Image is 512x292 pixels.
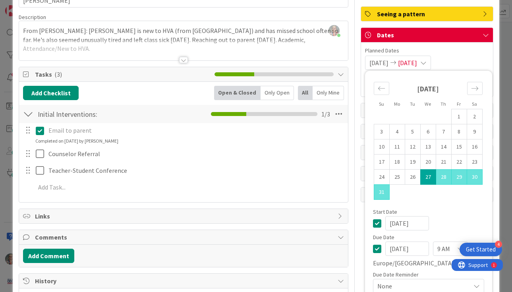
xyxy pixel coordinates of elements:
td: Choose Saturday, 08/02/2025 12:00 PM as your check-in date. It’s available. [467,109,482,124]
td: Selected. Saturday, 08/30/2025 12:00 PM [467,170,482,185]
td: Choose Saturday, 08/16/2025 12:00 PM as your check-in date. It’s available. [467,139,482,155]
td: Choose Tuesday, 08/05/2025 12:00 PM as your check-in date. It’s available. [405,124,420,139]
td: Selected. Sunday, 08/31/2025 12:00 PM [374,185,389,200]
td: Choose Sunday, 08/10/2025 12:00 PM as your check-in date. It’s available. [374,139,389,155]
td: Selected. Friday, 08/29/2025 12:00 PM [451,170,467,185]
div: Only Open [261,86,294,100]
span: Description [19,14,46,21]
span: Seeing a pattern [377,9,479,19]
span: None [377,280,466,292]
div: Completed on [DATE] by [PERSON_NAME] [35,137,118,145]
td: Choose Friday, 08/22/2025 12:00 PM as your check-in date. It’s available. [451,155,467,170]
td: Choose Friday, 08/01/2025 12:00 PM as your check-in date. It’s available. [451,109,467,124]
span: Dates [377,30,479,40]
td: Choose Monday, 08/18/2025 12:00 PM as your check-in date. It’s available. [389,155,405,170]
small: Tu [410,101,415,107]
div: Calendar [365,75,491,209]
small: Fr [457,101,461,107]
div: Move forward to switch to the next month. [467,82,483,95]
input: MM/DD/YYYY [385,216,429,230]
button: Add Comment [23,249,74,263]
span: 9 AM [437,243,450,254]
small: We [425,101,431,107]
td: Choose Saturday, 08/09/2025 12:00 PM as your check-in date. It’s available. [467,124,482,139]
span: [DATE] [369,58,388,68]
small: Su [379,101,384,107]
span: ( 3 ) [54,70,62,78]
td: Choose Tuesday, 08/12/2025 12:00 PM as your check-in date. It’s available. [405,139,420,155]
td: Choose Thursday, 08/07/2025 12:00 PM as your check-in date. It’s available. [436,124,451,139]
td: Choose Sunday, 08/24/2025 12:00 PM as your check-in date. It’s available. [374,170,389,185]
td: Choose Tuesday, 08/19/2025 12:00 PM as your check-in date. It’s available. [405,155,420,170]
div: Open & Closed [214,86,261,100]
span: Start Date [373,209,397,215]
div: Open Get Started checklist, remaining modules: 4 [460,243,502,256]
span: Support [17,1,36,11]
td: Choose Wednesday, 08/13/2025 12:00 PM as your check-in date. It’s available. [420,139,436,155]
td: Choose Monday, 08/04/2025 12:00 PM as your check-in date. It’s available. [389,124,405,139]
span: Due Date [373,234,394,240]
span: Tasks [35,70,211,79]
strong: [DATE] [417,84,439,93]
span: History [35,276,334,286]
span: [DATE] [398,58,417,68]
td: Choose Sunday, 08/03/2025 12:00 PM as your check-in date. It’s available. [374,124,389,139]
div: All [298,86,313,100]
span: Planned Dates [365,46,489,55]
div: Get Started [466,246,496,253]
td: Choose Thursday, 08/21/2025 12:00 PM as your check-in date. It’s available. [436,155,451,170]
small: Sa [472,101,477,107]
span: Europe/[GEOGRAPHIC_DATA] [373,258,454,268]
td: Choose Thursday, 08/14/2025 12:00 PM as your check-in date. It’s available. [436,139,451,155]
img: ACg8ocIywKl3kj_fMe6gonHjfuH_DOINedBT26eSiJoE55zpIILQubQN=s96-c [328,25,340,36]
div: Only Mine [313,86,344,100]
td: Choose Friday, 08/08/2025 12:00 PM as your check-in date. It’s available. [451,124,467,139]
span: 1 / 3 [321,109,330,119]
td: Choose Wednesday, 08/20/2025 12:00 PM as your check-in date. It’s available. [420,155,436,170]
td: Choose Sunday, 08/17/2025 12:00 PM as your check-in date. It’s available. [374,155,389,170]
td: Choose Monday, 08/11/2025 12:00 PM as your check-in date. It’s available. [389,139,405,155]
td: Choose Friday, 08/15/2025 12:00 PM as your check-in date. It’s available. [451,139,467,155]
small: Mo [394,101,400,107]
span: Due Date Reminder [373,272,419,277]
input: MM/DD/YYYY [385,242,429,256]
td: Choose Wednesday, 08/06/2025 12:00 PM as your check-in date. It’s available. [420,124,436,139]
span: Comments [35,232,334,242]
td: Selected. Thursday, 08/28/2025 12:00 PM [436,170,451,185]
div: Move backward to switch to the previous month. [374,82,389,95]
p: From [PERSON_NAME]: [PERSON_NAME] is new to HVA (from [GEOGRAPHIC_DATA]) and has missed school of... [23,26,344,53]
button: Add Checklist [23,86,79,100]
td: Choose Tuesday, 08/26/2025 12:00 PM as your check-in date. It’s available. [405,170,420,185]
div: 4 [495,241,502,248]
input: Add Checklist... [35,107,169,121]
div: 1 [41,3,43,10]
small: Th [441,101,446,107]
span: Links [35,211,334,221]
td: Choose Saturday, 08/23/2025 12:00 PM as your check-in date. It’s available. [467,155,482,170]
td: Choose Monday, 08/25/2025 12:00 PM as your check-in date. It’s available. [389,170,405,185]
p: Teacher-Student Conference [48,166,342,175]
p: Email to parent [48,126,342,135]
p: Counselor Referral [48,149,342,159]
td: Selected as start date. Wednesday, 08/27/2025 12:00 PM [420,170,436,185]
